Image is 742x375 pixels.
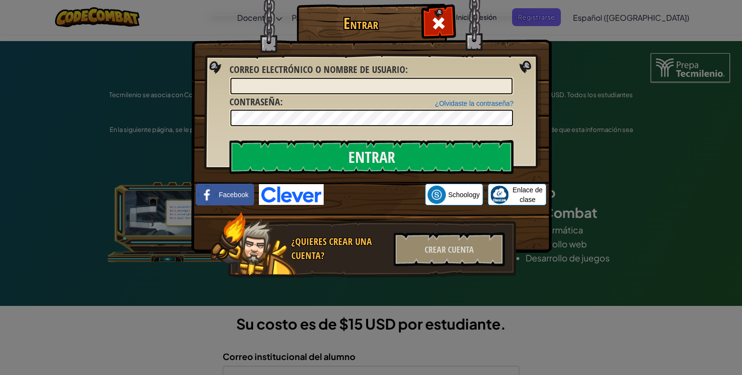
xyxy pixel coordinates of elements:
font: Entrar [343,13,378,34]
iframe: Botón de acceso con Google [324,184,425,205]
input: Entrar [229,140,514,174]
font: : [280,95,283,108]
img: classlink-logo-small.png [490,186,509,204]
font: Facebook [219,191,248,199]
font: Contraseña [229,95,280,108]
font: Schoology [448,191,480,199]
font: ¿Quieres crear una cuenta? [291,235,372,262]
font: Correo electrónico o nombre de usuario [229,63,405,76]
img: facebook_small.png [198,186,216,204]
font: Crear cuenta [425,244,474,256]
font: : [405,63,408,76]
img: clever-logo-blue.png [259,184,324,205]
img: schoology.png [428,186,446,204]
font: Enlace de clase [513,186,542,203]
a: ¿Olvidaste la contraseña? [435,100,514,107]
